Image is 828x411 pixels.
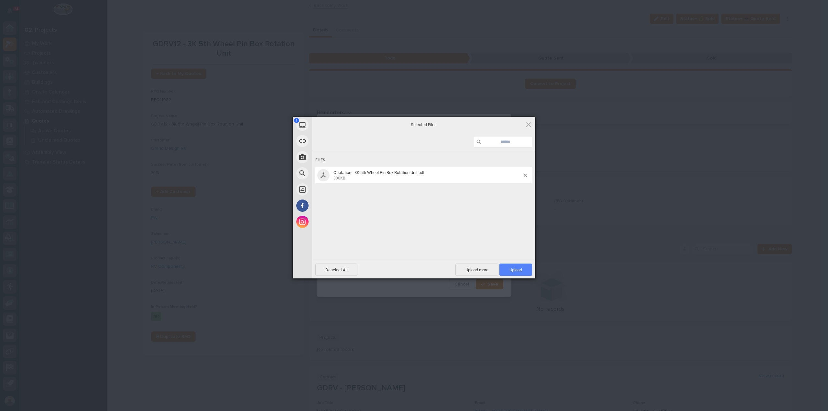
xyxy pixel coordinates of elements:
span: Quotation - 3K 5th Wheel Pin Box Rotation Unit.pdf [333,170,425,175]
span: Upload [509,267,522,272]
span: Quotation - 3K 5th Wheel Pin Box Rotation Unit.pdf [332,170,524,181]
span: 1 [294,118,299,123]
div: Take Photo [293,149,370,165]
span: 300KB [333,176,345,180]
span: Click here or hit ESC to close picker [525,121,532,128]
div: Facebook [293,198,370,214]
span: Upload [499,264,532,276]
div: My Device [293,117,370,133]
div: Unsplash [293,181,370,198]
span: Selected Files [359,122,488,127]
div: Web Search [293,165,370,181]
span: Upload more [455,264,498,276]
div: Instagram [293,214,370,230]
span: Deselect All [315,264,357,276]
div: Link (URL) [293,133,370,149]
div: Files [315,154,532,166]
